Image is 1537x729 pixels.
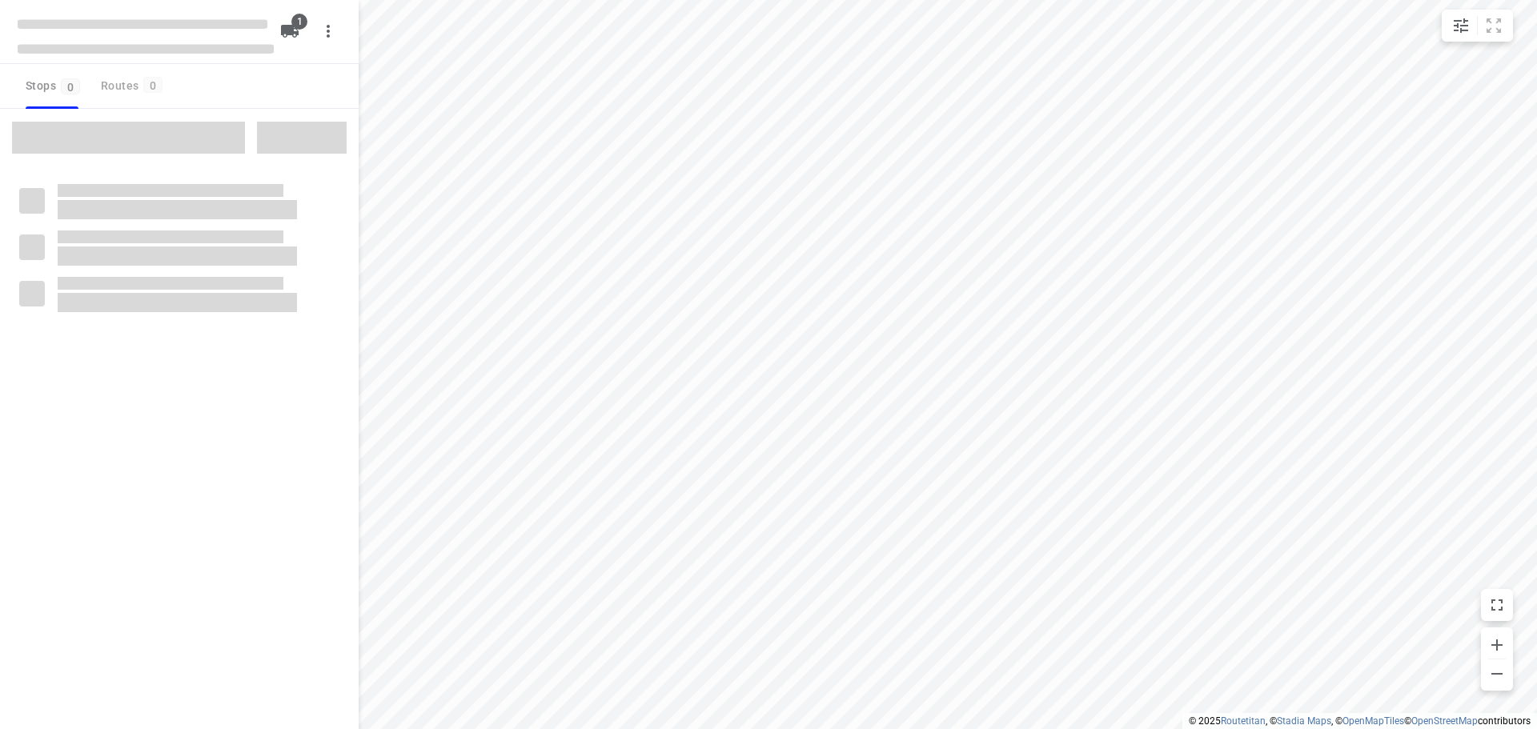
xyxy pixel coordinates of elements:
[1342,715,1404,727] a: OpenMapTiles
[1411,715,1478,727] a: OpenStreetMap
[1445,10,1477,42] button: Map settings
[1189,715,1531,727] li: © 2025 , © , © © contributors
[1277,715,1331,727] a: Stadia Maps
[1221,715,1266,727] a: Routetitan
[1442,10,1513,42] div: small contained button group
